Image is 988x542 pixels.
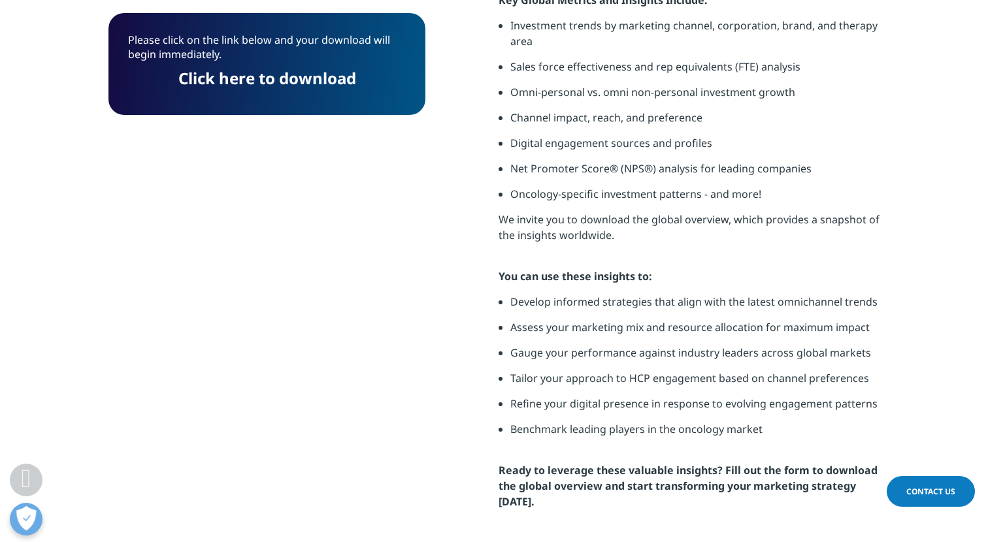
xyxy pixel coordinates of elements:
[499,463,878,509] strong: Ready to leverage these valuable insights? Fill out the form to download the global overview and ...
[178,67,356,89] a: Click here to download
[510,396,880,421] li: Refine your digital presence in response to evolving engagement patterns
[499,212,880,253] p: We invite you to download the global overview, which provides a snapshot of the insights worldwide.
[510,18,880,59] li: Investment trends by marketing channel, corporation, brand, and therapy area
[510,161,880,186] li: Net Promoter Score® (NPS®) analysis for leading companies
[510,345,880,370] li: Gauge your performance against industry leaders across global markets
[510,135,880,161] li: Digital engagement sources and profiles
[510,186,880,212] li: Oncology-specific investment patterns - and more!
[510,59,880,84] li: Sales force effectiveness and rep equivalents (FTE) analysis
[510,294,880,319] li: Develop informed strategies that align with the latest omnichannel trends
[510,421,880,447] li: Benchmark leading players in the oncology market
[510,110,880,135] li: Channel impact, reach, and preference
[906,486,955,497] span: Contact Us
[499,269,652,283] strong: You can use these insights to:
[10,503,42,535] button: Abrir preferencias
[128,33,406,71] p: Please click on the link below and your download will begin immediately.
[510,84,880,110] li: Omni-personal vs. omni non-personal investment growth
[887,476,975,507] a: Contact Us
[510,370,880,396] li: Tailor your approach to HCP engagement based on channel preferences
[510,319,880,345] li: Assess your marketing mix and resource allocation for maximum impact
